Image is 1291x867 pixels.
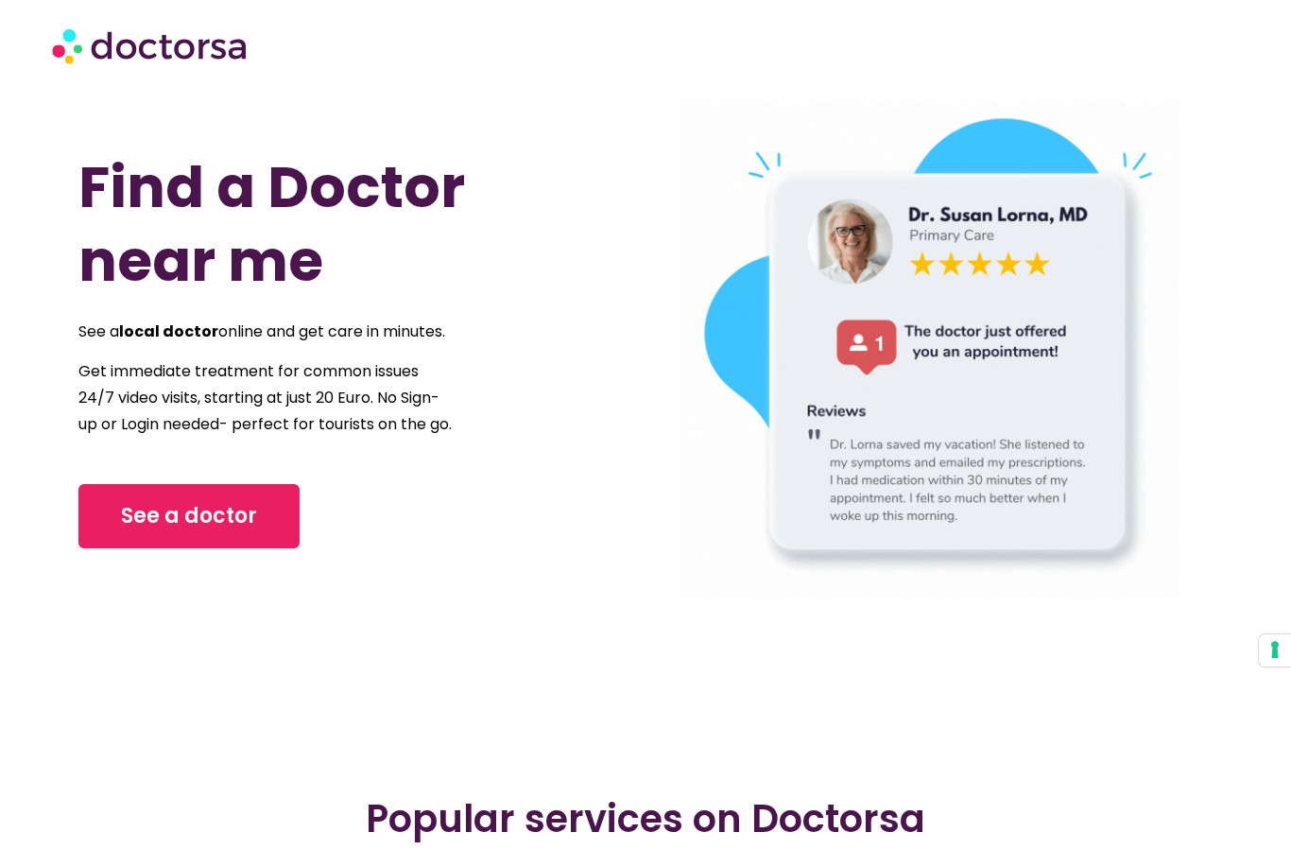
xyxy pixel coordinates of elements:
h2: Popular services on Doctorsa [116,796,1175,841]
img: doctor in Barcelona Spain [680,100,1179,599]
iframe: Customer reviews powered by Trustpilot [164,666,1127,692]
button: Your consent preferences for tracking technologies [1259,634,1291,667]
p: See a online and get care in minutes. [78,319,453,345]
span: See a doctor [121,501,257,531]
strong: local doctor [119,321,218,342]
a: See a doctor [78,484,300,548]
span: Get immediate treatment for common issues 24/7 video visits, starting at just 20 Euro. No Sign-up... [78,360,452,435]
h1: Find a Doctor near me [78,150,577,298]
